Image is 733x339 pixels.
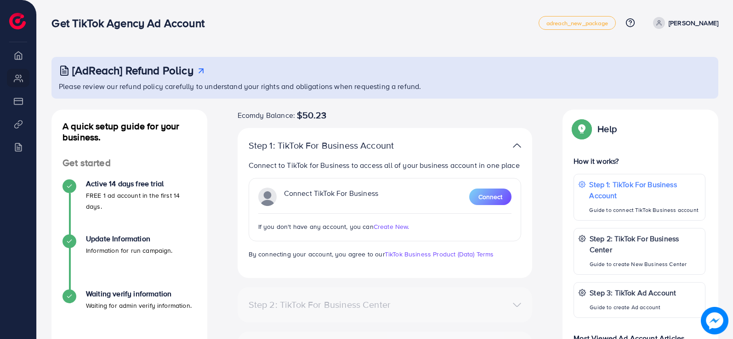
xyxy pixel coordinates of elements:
[590,259,700,270] p: Guide to create New Business Center
[86,300,192,311] p: Waiting for admin verify information.
[59,81,713,92] p: Please review our refund policy carefully to understand your rights and obligations when requesti...
[258,222,374,231] span: If you don't have any account, you can
[469,189,511,205] button: Connect
[649,17,718,29] a: [PERSON_NAME]
[297,110,326,121] span: $50.23
[86,234,173,243] h4: Update Information
[249,140,426,151] p: Step 1: TikTok For Business Account
[574,156,705,167] p: How it works?
[589,179,700,201] p: Step 1: TikTok For Business Account
[669,17,718,28] p: [PERSON_NAME]
[86,179,196,188] h4: Active 14 days free trial
[238,110,295,121] span: Ecomdy Balance:
[249,249,522,260] p: By connecting your account, you agree to our
[51,121,207,143] h4: A quick setup guide for your business.
[374,222,409,231] span: Create New.
[284,188,378,206] p: Connect TikTok For Business
[597,123,617,134] p: Help
[546,20,608,26] span: adreach_new_package
[478,192,502,201] span: Connect
[51,157,207,169] h4: Get started
[51,179,207,234] li: Active 14 days free trial
[539,16,616,30] a: adreach_new_package
[9,13,26,29] img: logo
[513,139,521,152] img: TikTok partner
[86,245,173,256] p: Information for run campaign.
[51,17,211,30] h3: Get TikTok Agency Ad Account
[574,121,590,137] img: Popup guide
[249,160,522,171] p: Connect to TikTok for Business to access all of your business account in one place
[86,190,196,212] p: FREE 1 ad account in the first 14 days.
[590,302,676,313] p: Guide to create Ad account
[589,205,700,216] p: Guide to connect TikTok Business account
[72,64,193,77] h3: [AdReach] Refund Policy
[590,287,676,298] p: Step 3: TikTok Ad Account
[701,307,728,334] img: image
[51,234,207,289] li: Update Information
[385,250,494,259] a: TikTok Business Product (Data) Terms
[258,188,277,206] img: TikTok partner
[590,233,700,255] p: Step 2: TikTok For Business Center
[86,289,192,298] h4: Waiting verify information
